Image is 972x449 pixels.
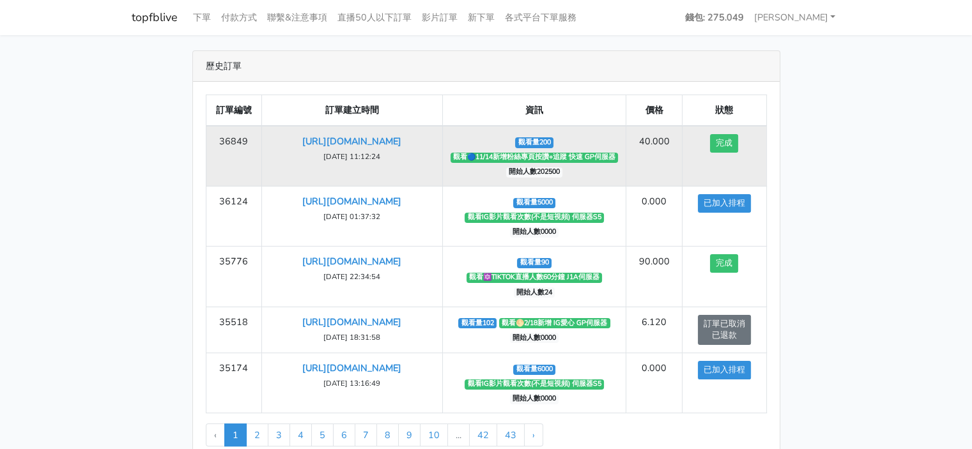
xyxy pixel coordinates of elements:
[302,195,401,208] a: [URL][DOMAIN_NAME]
[398,423,420,446] a: 9
[262,95,442,126] th: 訂單建立時間
[193,51,780,82] div: 歷史訂單
[517,258,552,268] span: 觀看量90
[626,353,683,413] td: 0.000
[302,316,401,328] a: [URL][DOMAIN_NAME]
[524,423,543,446] a: Next »
[469,423,497,446] a: 42
[417,5,463,30] a: 影片訂單
[206,247,262,307] td: 35776
[206,353,262,413] td: 35174
[302,361,401,374] a: [URL][DOMAIN_NAME]
[311,423,334,446] a: 5
[206,186,262,247] td: 36124
[216,5,262,30] a: 付款方式
[514,287,555,298] span: 開始人數24
[626,247,683,307] td: 90.000
[323,151,380,162] small: [DATE] 11:12:24
[323,211,380,222] small: [DATE] 01:37:32
[268,423,290,446] a: 3
[500,5,582,30] a: 各式平台下單服務
[332,5,417,30] a: 直播50人以下訂單
[515,137,553,148] span: 觀看量200
[323,378,380,388] small: [DATE] 13:16:49
[206,95,262,126] th: 訂單編號
[510,333,559,343] span: 開始人數0000
[323,271,380,282] small: [DATE] 22:34:54
[302,255,401,268] a: [URL][DOMAIN_NAME]
[698,315,751,346] button: 訂單已取消已退款
[465,213,604,223] span: 觀看IG影片觀看次數(不是短視頻) 伺服器S5
[188,5,216,30] a: 下單
[506,167,563,178] span: 開始人數202500
[206,423,225,446] li: « Previous
[680,5,749,30] a: 錢包: 275.049
[289,423,312,446] a: 4
[467,273,603,283] span: 觀看🔯TIKTOK直播人數60分鐘 J1A伺服器
[626,95,683,126] th: 價格
[206,307,262,353] td: 35518
[510,227,559,238] span: 開始人數0000
[685,11,744,24] strong: 錢包: 275.049
[513,198,555,208] span: 觀看量5000
[499,318,610,328] span: 觀看🌕2/18新增 IG愛心 GP伺服器
[333,423,355,446] a: 6
[262,5,332,30] a: 聯繫&注意事項
[465,379,604,390] span: 觀看IG影片觀看次數(不是短視頻) 伺服器S5
[132,5,178,30] a: topfblive
[206,126,262,186] td: 36849
[513,365,555,375] span: 觀看量6000
[497,423,525,446] a: 43
[420,423,448,446] a: 10
[626,186,683,247] td: 0.000
[698,361,751,379] button: 已加入排程
[458,318,497,328] span: 觀看量102
[302,135,401,148] a: [URL][DOMAIN_NAME]
[463,5,500,30] a: 新下單
[442,95,626,126] th: 資訊
[323,332,380,342] small: [DATE] 18:31:58
[626,126,683,186] td: 40.000
[451,153,619,163] span: 觀看🔵11/14新增粉絲專頁按讚+追蹤 快速 GP伺服器
[355,423,377,446] a: 7
[698,194,751,213] button: 已加入排程
[376,423,399,446] a: 8
[682,95,766,126] th: 狀態
[710,254,738,273] button: 完成
[626,307,683,353] td: 6.120
[246,423,268,446] a: 2
[749,5,841,30] a: [PERSON_NAME]
[710,134,738,153] button: 完成
[224,423,247,446] span: 1
[510,394,559,404] span: 開始人數0000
